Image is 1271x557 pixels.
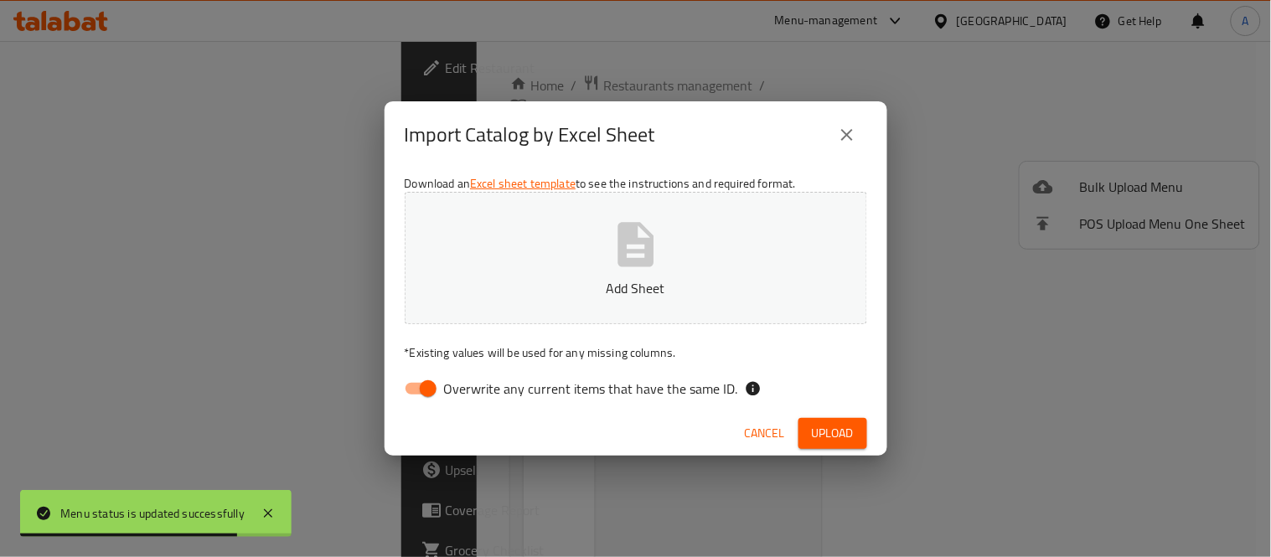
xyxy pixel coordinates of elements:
[405,344,867,361] p: Existing values will be used for any missing columns.
[827,115,867,155] button: close
[431,278,841,298] p: Add Sheet
[405,192,867,324] button: Add Sheet
[385,168,887,411] div: Download an to see the instructions and required format.
[798,418,867,449] button: Upload
[745,380,762,397] svg: If the overwrite option isn't selected, then the items that match an existing ID will be ignored ...
[60,504,245,523] div: Menu status is updated successfully
[405,121,655,148] h2: Import Catalog by Excel Sheet
[470,173,576,194] a: Excel sheet template
[444,379,738,399] span: Overwrite any current items that have the same ID.
[745,423,785,444] span: Cancel
[812,423,854,444] span: Upload
[738,418,792,449] button: Cancel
